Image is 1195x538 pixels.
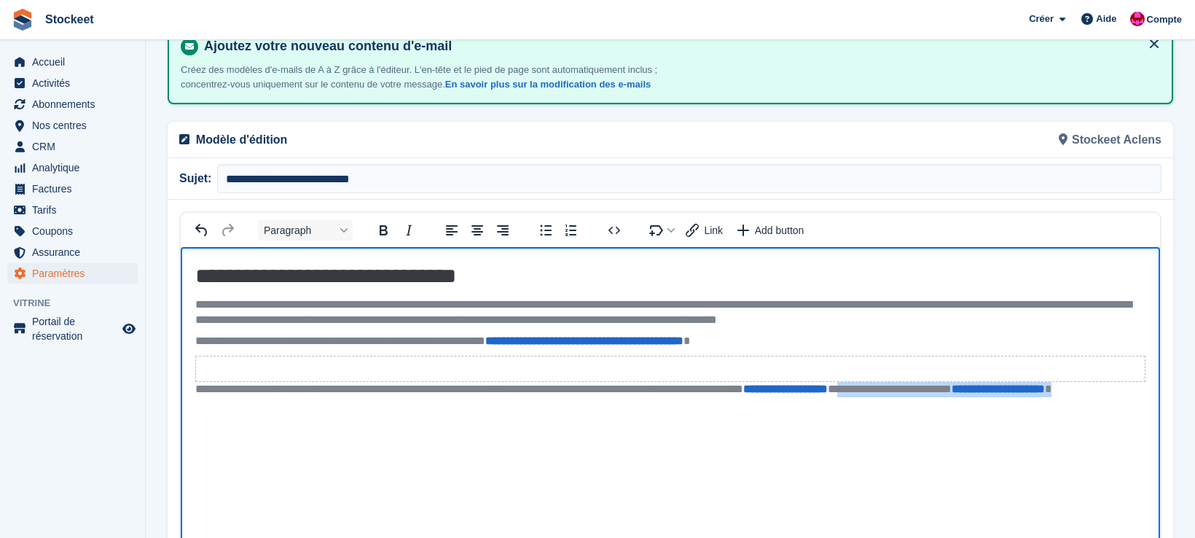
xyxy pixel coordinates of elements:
div: Stockeet Aclens [670,122,1170,157]
button: Insert merge tag [645,220,680,241]
span: Factures [32,179,119,199]
button: Insert link with variable [681,220,729,241]
a: menu [7,73,138,93]
a: menu [7,314,138,343]
span: Créer [1029,12,1054,26]
span: Paramètres [32,263,119,284]
button: Italic [396,220,421,241]
span: Paragraph [264,225,335,236]
span: Vitrine [13,296,145,311]
span: Aide [1096,12,1116,26]
span: Portail de réservation [32,314,119,343]
span: Tarifs [32,200,119,220]
button: Align right [490,220,515,241]
a: Boutique d'aperçu [120,320,138,338]
button: Bullet list [533,220,558,241]
a: menu [7,94,138,114]
button: Bold [371,220,396,241]
a: menu [7,115,138,136]
p: Modèle d'édition [196,131,662,149]
span: Coupons [32,221,119,241]
button: Block Paragraph [258,220,353,241]
span: Link [704,225,723,236]
h4: Ajoutez votre nouveau contenu d'e-mail [198,38,1160,55]
a: menu [7,200,138,220]
a: menu [7,242,138,262]
a: menu [7,221,138,241]
span: Compte [1147,12,1182,27]
img: Valentin BURDET [1130,12,1145,26]
button: Insert a call-to-action button [730,220,812,241]
a: Stockeet [39,7,100,31]
button: Source code [602,220,627,241]
a: menu [7,263,138,284]
span: Accueil [32,52,119,72]
img: stora-icon-8386f47178a22dfd0bd8f6a31ec36ba5ce8667c1dd55bd0f319d3a0aa187defe.svg [12,9,34,31]
button: Redo [215,220,240,241]
a: menu [7,52,138,72]
a: menu [7,136,138,157]
button: Align left [439,220,464,241]
button: Align center [465,220,490,241]
span: Sujet: [179,170,217,187]
span: Add button [755,225,804,236]
span: Analytique [32,157,119,178]
p: Créez des modèles d'e-mails de A à Z grâce à l'éditeur. L'en-tête et le pied de page sont automat... [181,63,691,91]
span: Assurance [32,242,119,262]
button: Numbered list [559,220,584,241]
a: menu [7,179,138,199]
span: Abonnements [32,94,119,114]
span: Nos centres [32,115,119,136]
span: Activités [32,73,119,93]
button: Undo [189,220,214,241]
span: CRM [32,136,119,157]
a: menu [7,157,138,178]
a: En savoir plus sur la modification des e-mails [445,79,651,90]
